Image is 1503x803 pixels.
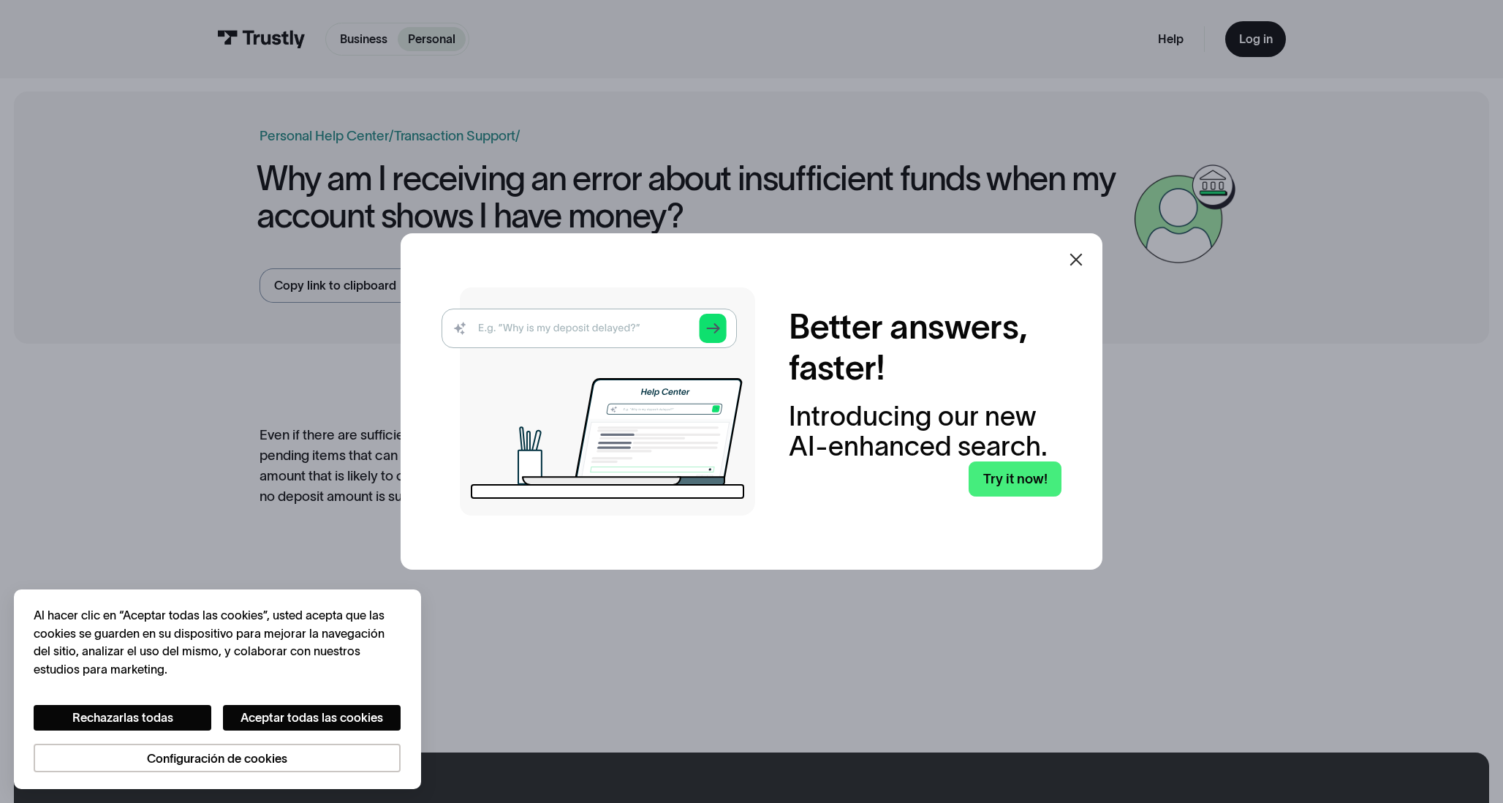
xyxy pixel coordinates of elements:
div: Cookie banner [14,589,421,789]
h2: Better answers, faster! [789,306,1061,388]
div: Al hacer clic en “Aceptar todas las cookies”, usted acepta que las cookies se guarden en su dispo... [34,606,400,678]
a: Try it now! [969,461,1061,497]
button: Configuración de cookies [34,744,400,772]
div: Introducing our new AI-enhanced search. [789,401,1061,461]
div: Privacidad [34,606,400,772]
button: Aceptar todas las cookies [223,705,401,731]
button: Rechazarlas todas [34,705,211,731]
